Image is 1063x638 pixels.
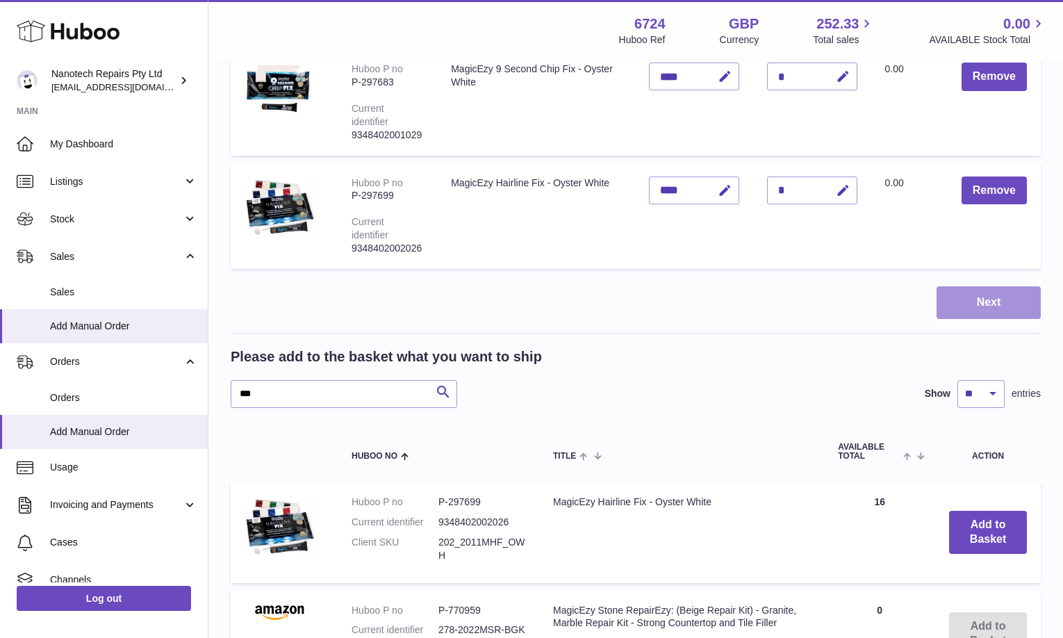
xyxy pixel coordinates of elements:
button: Remove [962,63,1027,91]
span: 0.00 [885,177,904,188]
span: Orders [50,355,183,368]
dt: Huboo P no [352,496,438,509]
span: Add Manual Order [50,320,197,333]
div: Current identifier [352,216,388,240]
span: Orders [50,391,197,404]
div: Huboo P no [352,177,403,188]
td: 16 [824,482,935,583]
span: Sales [50,286,197,299]
div: P-297683 [352,76,423,89]
strong: 6724 [634,15,666,33]
span: Invoicing and Payments [50,498,183,512]
dt: Client SKU [352,536,438,562]
span: Sales [50,250,183,263]
h2: Please add to the basket what you want to ship [231,347,542,366]
dt: Current identifier [352,516,438,529]
span: Add Manual Order [50,425,197,439]
span: 0.00 [885,63,904,74]
span: Usage [50,461,197,474]
img: MagicEzy 9 Second Chip Fix - Oyster White [245,63,314,114]
div: Currency [720,33,759,47]
a: 252.33 Total sales [813,15,875,47]
td: MagicEzy Hairline Fix - Oyster White [539,482,824,583]
span: Listings [50,175,183,188]
th: Action [935,429,1041,475]
span: entries [1012,387,1041,400]
span: 252.33 [816,15,859,33]
a: Log out [17,586,191,611]
span: 0.00 [1003,15,1030,33]
span: Total sales [813,33,875,47]
span: Channels [50,573,197,587]
td: MagicEzy Hairline Fix - Oyster White [437,163,634,269]
strong: GBP [729,15,759,33]
div: P-297699 [352,189,423,202]
dd: P-297699 [438,496,525,509]
span: [EMAIL_ADDRESS][DOMAIN_NAME] [51,81,204,92]
div: 9348402002026 [352,242,423,255]
span: My Dashboard [50,138,197,151]
dd: 9348402002026 [438,516,525,529]
dd: 278-2022MSR-BGK [438,623,525,637]
span: Huboo no [352,452,397,461]
dt: Huboo P no [352,604,438,617]
div: 9348402001029 [352,129,423,142]
img: MagicEzy Hairline Fix - Oyster White [245,177,314,237]
span: Cases [50,536,197,549]
div: Huboo P no [352,63,403,74]
img: MagicEzy Hairline Fix - Oyster White [245,496,314,556]
span: AVAILABLE Stock Total [929,33,1046,47]
img: MagicEzy Stone RepairEzy: (Beige Repair Kit) - Granite, Marble Repair Kit - Strong Countertop and... [245,604,314,621]
span: AVAILABLE Total [838,443,900,461]
dd: P-770959 [438,604,525,617]
div: Current identifier [352,103,388,127]
dt: Current identifier [352,623,438,637]
div: Huboo Ref [619,33,666,47]
span: Title [553,452,576,461]
td: MagicEzy 9 Second Chip Fix - Oyster White [437,49,634,155]
span: Stock [50,213,183,226]
dd: 202_2011MHF_OWH [438,536,525,562]
div: Nanotech Repairs Pty Ltd [51,67,176,94]
button: Remove [962,177,1027,205]
button: Next [937,286,1041,319]
button: Add to Basket [949,511,1027,554]
label: Show [925,387,950,400]
img: info@nanotechrepairs.com [17,70,38,91]
a: 0.00 AVAILABLE Stock Total [929,15,1046,47]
